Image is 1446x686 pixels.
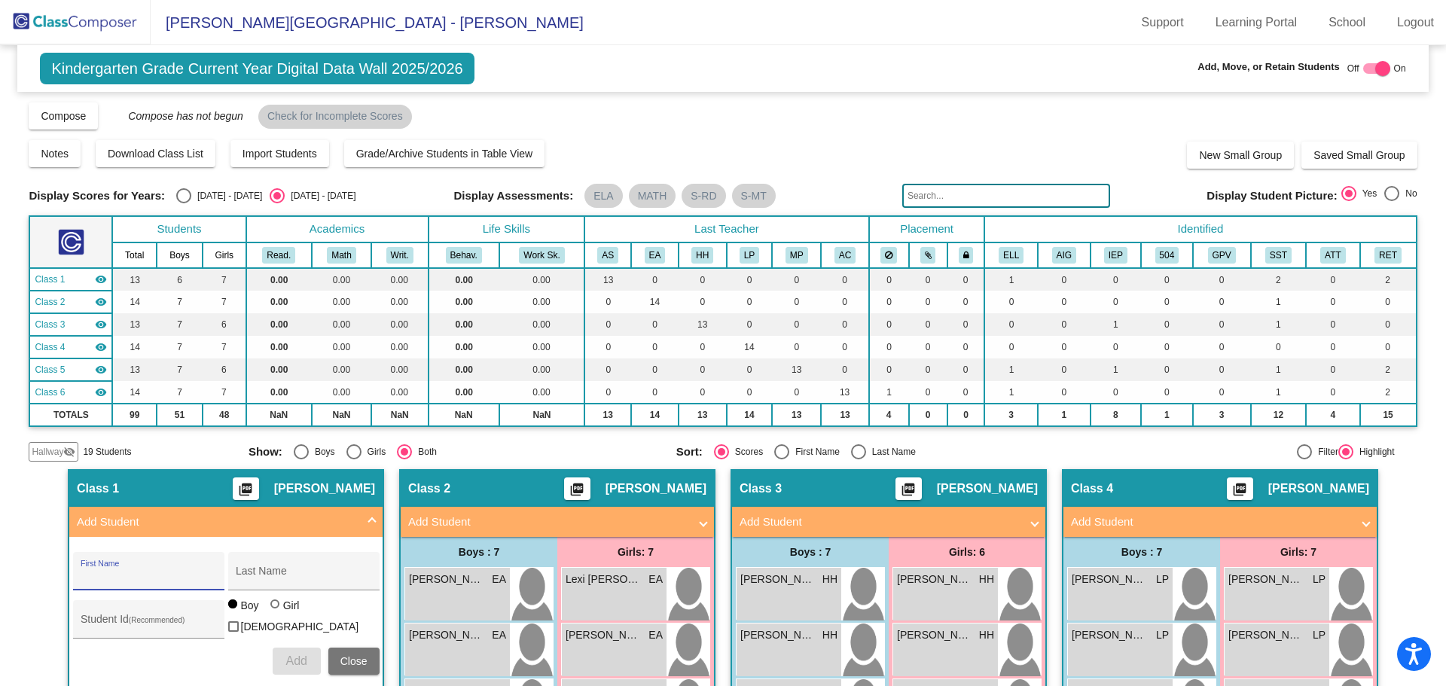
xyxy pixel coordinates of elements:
[77,514,357,531] mat-panel-title: Add Student
[869,242,909,268] th: Keep away students
[679,358,727,381] td: 0
[869,336,909,358] td: 0
[899,481,917,502] mat-icon: picture_as_pdf
[112,216,246,242] th: Students
[246,268,312,291] td: 0.00
[35,363,65,377] span: Class 5
[429,381,499,404] td: 0.00
[727,336,772,358] td: 14
[1360,268,1417,291] td: 2
[1038,358,1091,381] td: 0
[112,381,157,404] td: 14
[371,404,429,426] td: NaN
[984,313,1038,336] td: 0
[191,189,262,203] div: [DATE] - [DATE]
[821,313,868,336] td: 0
[371,268,429,291] td: 0.00
[344,140,545,167] button: Grade/Archive Students in Table View
[29,140,81,167] button: Notes
[246,381,312,404] td: 0.00
[386,247,413,264] button: Writ.
[821,404,868,426] td: 13
[246,291,312,313] td: 0.00
[157,268,203,291] td: 6
[1306,242,1359,268] th: Attendance Concerns
[984,358,1038,381] td: 1
[1038,242,1091,268] th: Gifted and Talented
[35,318,65,331] span: Class 3
[679,336,727,358] td: 0
[1356,187,1377,200] div: Yes
[584,381,631,404] td: 0
[772,291,821,313] td: 0
[429,336,499,358] td: 0.00
[95,386,107,398] mat-icon: visibility
[947,268,985,291] td: 0
[1091,242,1141,268] th: Individualized Education Plan
[340,655,368,667] span: Close
[29,358,112,381] td: Madison Pierpoint - No Class Name
[1301,142,1417,169] button: Saved Small Group
[113,110,243,122] span: Compose has not begun
[203,291,246,313] td: 7
[1347,62,1359,75] span: Off
[327,247,355,264] button: Math
[772,358,821,381] td: 13
[1193,291,1251,313] td: 0
[999,247,1023,264] button: ELL
[1052,247,1076,264] button: AIG
[236,481,255,502] mat-icon: picture_as_pdf
[679,381,727,404] td: 0
[1199,149,1282,161] span: New Small Group
[285,654,307,667] span: Add
[236,571,371,583] input: Last Name
[29,102,98,130] button: Compose
[95,319,107,331] mat-icon: visibility
[584,242,631,268] th: Anna Sanchez
[869,291,909,313] td: 0
[1360,381,1417,404] td: 2
[772,336,821,358] td: 0
[1231,481,1249,502] mat-icon: picture_as_pdf
[29,189,165,203] span: Display Scores for Years:
[41,110,86,122] span: Compose
[947,242,985,268] th: Keep with teacher
[203,242,246,268] th: Girls
[112,242,157,268] th: Total
[157,313,203,336] td: 7
[1313,149,1405,161] span: Saved Small Group
[312,336,371,358] td: 0.00
[429,313,499,336] td: 0.00
[772,313,821,336] td: 0
[1038,268,1091,291] td: 0
[869,313,909,336] td: 0
[1193,336,1251,358] td: 0
[1399,187,1417,200] div: No
[631,358,678,381] td: 0
[1360,313,1417,336] td: 0
[1341,186,1417,206] mat-radio-group: Select an option
[909,313,947,336] td: 0
[909,291,947,313] td: 0
[631,336,678,358] td: 0
[1306,358,1359,381] td: 0
[371,336,429,358] td: 0.00
[584,291,631,313] td: 0
[499,313,584,336] td: 0.00
[727,381,772,404] td: 0
[947,381,985,404] td: 0
[408,514,688,531] mat-panel-title: Add Student
[157,291,203,313] td: 7
[740,514,1020,531] mat-panel-title: Add Student
[1038,381,1091,404] td: 0
[371,358,429,381] td: 0.00
[95,341,107,353] mat-icon: visibility
[1306,291,1359,313] td: 0
[429,404,499,426] td: NaN
[203,358,246,381] td: 6
[869,268,909,291] td: 0
[371,313,429,336] td: 0.00
[446,247,482,264] button: Behav.
[499,381,584,404] td: 0.00
[108,148,203,160] span: Download Class List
